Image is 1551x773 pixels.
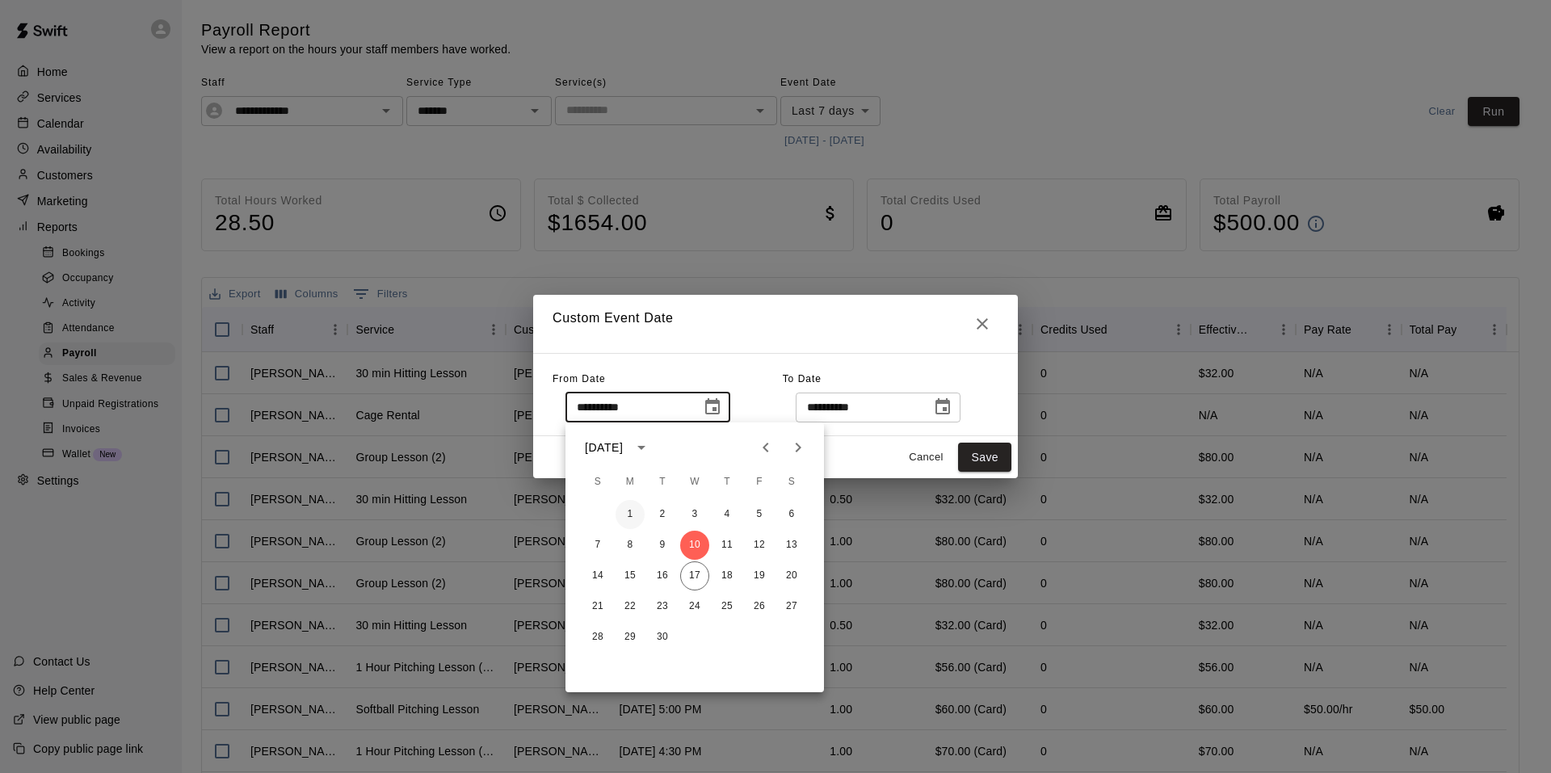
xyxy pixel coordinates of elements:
[745,500,774,529] button: 5
[777,592,806,621] button: 27
[680,592,709,621] button: 24
[583,592,612,621] button: 21
[648,466,677,498] span: Tuesday
[745,561,774,590] button: 19
[900,445,952,470] button: Cancel
[648,561,677,590] button: 16
[583,561,612,590] button: 14
[583,531,612,560] button: 7
[783,373,822,384] span: To Date
[777,500,806,529] button: 6
[750,431,782,464] button: Previous month
[777,561,806,590] button: 20
[958,443,1011,473] button: Save
[583,623,612,652] button: 28
[777,531,806,560] button: 13
[616,500,645,529] button: 1
[966,308,998,340] button: Close
[712,500,742,529] button: 4
[680,466,709,498] span: Wednesday
[712,466,742,498] span: Thursday
[585,439,623,456] div: [DATE]
[696,391,729,423] button: Choose date, selected date is Sep 10, 2025
[680,531,709,560] button: 10
[616,592,645,621] button: 22
[712,531,742,560] button: 11
[533,295,1018,353] h2: Custom Event Date
[648,592,677,621] button: 23
[616,531,645,560] button: 8
[583,466,612,498] span: Sunday
[712,561,742,590] button: 18
[745,466,774,498] span: Friday
[680,500,709,529] button: 3
[628,434,655,461] button: calendar view is open, switch to year view
[927,391,959,423] button: Choose date, selected date is Sep 17, 2025
[782,431,814,464] button: Next month
[616,623,645,652] button: 29
[553,373,606,384] span: From Date
[777,466,806,498] span: Saturday
[616,561,645,590] button: 15
[680,561,709,590] button: 17
[745,592,774,621] button: 26
[712,592,742,621] button: 25
[648,531,677,560] button: 9
[648,500,677,529] button: 2
[616,466,645,498] span: Monday
[648,623,677,652] button: 30
[745,531,774,560] button: 12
